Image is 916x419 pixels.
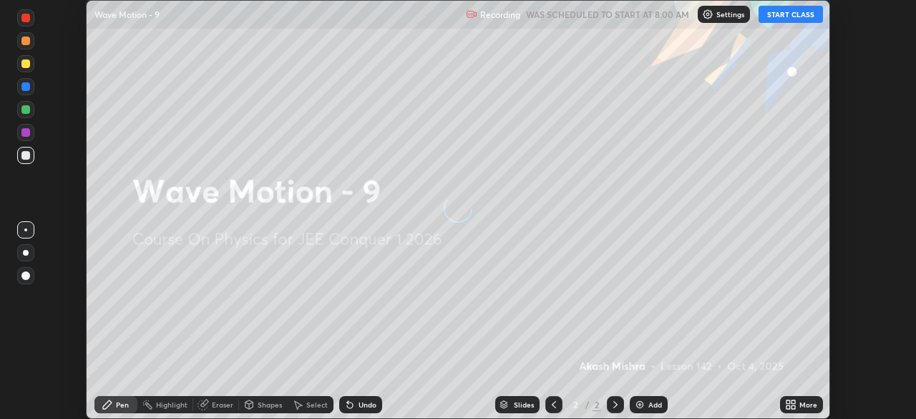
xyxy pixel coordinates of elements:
img: class-settings-icons [702,9,713,20]
div: 2 [568,400,583,409]
div: More [799,401,817,408]
div: / [585,400,590,409]
div: Slides [514,401,534,408]
button: START CLASS [759,6,823,23]
div: Shapes [258,401,282,408]
p: Settings [716,11,744,18]
div: Highlight [156,401,187,408]
div: Select [306,401,328,408]
div: Eraser [212,401,233,408]
h5: WAS SCHEDULED TO START AT 8:00 AM [526,8,689,21]
img: add-slide-button [634,399,645,410]
div: Pen [116,401,129,408]
div: Add [648,401,662,408]
img: recording.375f2c34.svg [466,9,477,20]
p: Wave Motion - 9 [94,9,160,20]
div: 2 [593,398,601,411]
p: Recording [480,9,520,20]
div: Undo [359,401,376,408]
